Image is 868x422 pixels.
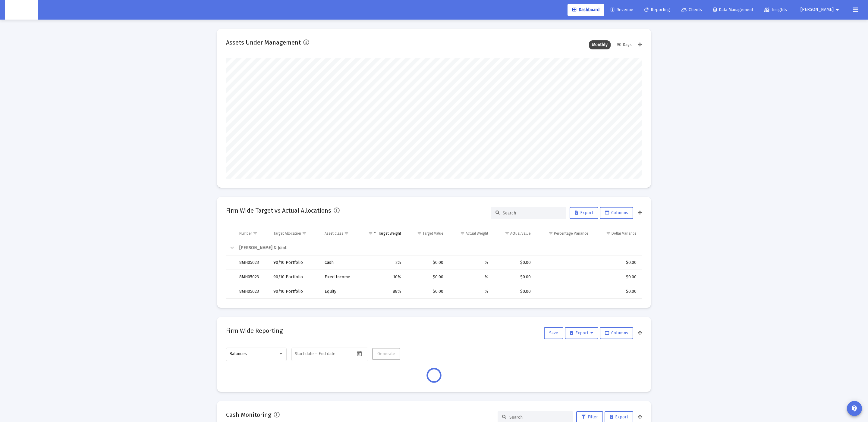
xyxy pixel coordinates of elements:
h2: Firm Wide Target vs Actual Allocations [226,206,331,215]
mat-icon: contact_support [851,405,858,412]
input: Search [509,415,568,420]
td: Column Dollar Variance [593,226,642,241]
div: $0.00 [597,289,637,295]
span: Generate [377,351,395,356]
a: Clients [676,4,707,16]
input: End date [319,352,348,356]
div: $0.00 [597,274,637,280]
button: Columns [600,327,633,339]
button: Export [570,207,598,219]
button: Open calendar [355,349,364,358]
span: Balances [229,351,247,356]
td: 90/10 Portfolio [269,284,320,299]
div: Dollar Variance [612,231,637,236]
span: Data Management [713,7,753,12]
span: Dashboard [572,7,599,12]
span: Export [570,330,593,336]
div: % [452,260,489,266]
span: Columns [605,330,628,336]
div: Actual Value [510,231,531,236]
span: Show filter options for column 'Actual Weight' [460,231,465,236]
img: Dashboard [9,4,33,16]
button: Generate [372,348,400,360]
td: Column Number [235,226,269,241]
a: Data Management [708,4,758,16]
td: 8MH05023 [235,255,269,270]
mat-icon: arrow_drop_down [834,4,841,16]
button: Columns [600,207,633,219]
div: Target Weight [378,231,401,236]
span: Show filter options for column 'Actual Value' [505,231,509,236]
span: Insights [764,7,787,12]
h2: Cash Monitoring [226,410,271,420]
div: $0.00 [497,289,531,295]
a: Dashboard [568,4,604,16]
td: Collapse [226,241,235,255]
input: Start date [295,352,314,356]
span: – [315,352,317,356]
div: Monthly [589,40,611,49]
div: Percentage Variance [554,231,588,236]
div: Number [239,231,252,236]
div: Target Allocation [273,231,301,236]
span: Show filter options for column 'Target Allocation' [302,231,307,236]
td: Column Asset Class [320,226,360,241]
span: Show filter options for column 'Dollar Variance' [606,231,611,236]
div: $0.00 [410,289,443,295]
h2: Firm Wide Reporting [226,326,283,336]
div: Asset Class [325,231,343,236]
div: Actual Weight [466,231,488,236]
div: % [452,289,489,295]
span: Save [549,330,558,336]
span: Reporting [644,7,670,12]
td: Column Actual Weight [448,226,493,241]
td: Column Target Allocation [269,226,320,241]
input: Search [503,211,562,216]
div: 2% [364,260,401,266]
span: [PERSON_NAME] [800,7,834,12]
span: Export [610,414,628,420]
span: Columns [605,210,628,215]
button: Export [565,327,598,339]
div: % [452,274,489,280]
td: 8MH05023 [235,270,269,284]
div: $0.00 [497,274,531,280]
div: $0.00 [410,260,443,266]
td: Column Actual Value [492,226,535,241]
div: Data grid [226,226,642,299]
td: Cash [320,255,360,270]
div: $0.00 [497,260,531,266]
span: Show filter options for column 'Asset Class' [344,231,349,236]
span: Show filter options for column 'Target Weight' [368,231,373,236]
td: 90/10 Portfolio [269,255,320,270]
a: Insights [759,4,792,16]
td: Column Percentage Variance [535,226,593,241]
span: Export [575,210,593,215]
span: Filter [581,414,598,420]
span: Clients [681,7,702,12]
td: Column Target Weight [360,226,405,241]
span: Show filter options for column 'Percentage Variance' [549,231,553,236]
div: 10% [364,274,401,280]
td: Column Target Value [405,226,448,241]
div: $0.00 [597,260,637,266]
div: $0.00 [410,274,443,280]
td: 90/10 Portfolio [269,270,320,284]
div: Target Value [423,231,443,236]
a: Revenue [606,4,638,16]
div: 90 Days [614,40,635,49]
div: [PERSON_NAME] & Joint [239,245,637,251]
span: Show filter options for column 'Target Value' [417,231,422,236]
a: Reporting [640,4,675,16]
span: Revenue [611,7,633,12]
span: Show filter options for column 'Number' [253,231,257,236]
button: Save [544,327,563,339]
button: [PERSON_NAME] [793,4,848,16]
div: 88% [364,289,401,295]
td: Fixed Income [320,270,360,284]
td: Equity [320,284,360,299]
h2: Assets Under Management [226,38,301,47]
td: 8MH05023 [235,284,269,299]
